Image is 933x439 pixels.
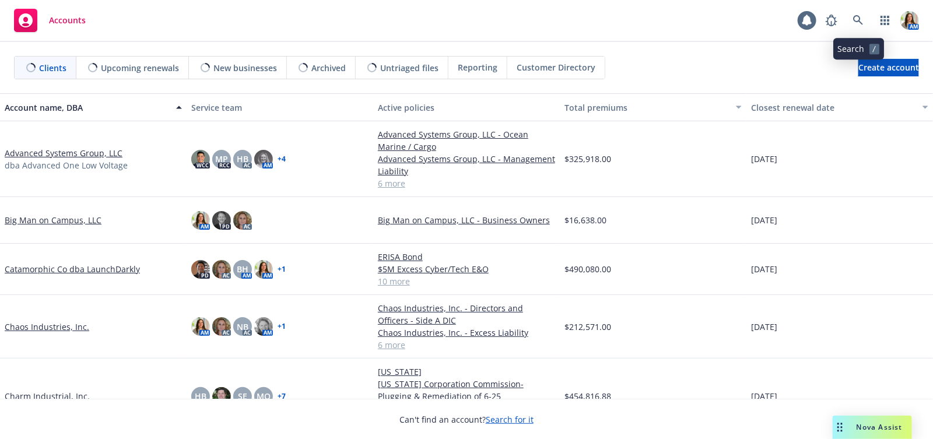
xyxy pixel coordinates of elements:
span: [DATE] [751,321,777,333]
img: photo [191,211,210,230]
img: photo [191,150,210,168]
span: [DATE] [751,390,777,402]
span: $454,816.88 [564,390,611,402]
span: Clients [39,62,66,74]
a: Search for it [486,414,534,425]
span: BH [237,263,248,275]
a: Big Man on Campus, LLC - Business Owners [378,214,555,226]
span: [DATE] [751,153,777,165]
button: Nova Assist [833,416,912,439]
span: Create account [858,57,919,79]
img: photo [212,387,231,406]
span: $325,918.00 [564,153,611,165]
span: $212,571.00 [564,321,611,333]
span: NB [237,321,248,333]
span: New businesses [213,62,277,74]
a: 6 more [378,177,555,189]
a: [US_STATE] Corporation Commission-Plugging & Remediation of 6-25 [PERSON_NAME] [378,378,555,415]
span: Can't find an account? [399,413,534,426]
span: HB [195,390,206,402]
a: 10 more [378,275,555,287]
a: Switch app [874,9,897,32]
span: MP [215,153,228,165]
img: photo [212,317,231,336]
div: Drag to move [833,416,847,439]
img: photo [212,211,231,230]
button: Total premiums [560,93,746,121]
a: Chaos Industries, Inc. - Directors and Officers - Side A DIC [378,302,555,326]
a: Big Man on Campus, LLC [5,214,101,226]
img: photo [212,260,231,279]
a: Accounts [9,4,90,37]
button: Service team [187,93,373,121]
img: photo [233,211,252,230]
span: Archived [311,62,346,74]
div: Account name, DBA [5,101,169,114]
a: Chaos Industries, Inc. [5,321,89,333]
div: Service team [191,101,369,114]
span: [DATE] [751,214,777,226]
a: Search [847,9,870,32]
div: Active policies [378,101,555,114]
a: ERISA Bond [378,251,555,263]
a: Catamorphic Co dba LaunchDarkly [5,263,140,275]
a: + 1 [278,323,286,330]
a: Charm Industrial, Inc. [5,390,90,402]
a: Advanced Systems Group, LLC - Ocean Marine / Cargo [378,128,555,153]
a: Create account [858,59,919,76]
span: Untriaged files [380,62,439,74]
span: HB [237,153,248,165]
span: SE [238,390,247,402]
button: Active policies [373,93,560,121]
img: photo [254,260,273,279]
a: + 4 [278,156,286,163]
span: Accounts [49,16,86,25]
span: MQ [257,390,271,402]
a: Chaos Industries, Inc. - Excess Liability [378,326,555,339]
span: [DATE] [751,263,777,275]
a: $5M Excess Cyber/Tech E&O [378,263,555,275]
span: Upcoming renewals [101,62,179,74]
a: Advanced Systems Group, LLC - Management Liability [378,153,555,177]
a: [US_STATE] [378,366,555,378]
a: 6 more [378,339,555,351]
a: Report a Bug [820,9,843,32]
div: Closest renewal date [751,101,916,114]
a: + 7 [278,393,286,400]
span: $490,080.00 [564,263,611,275]
a: + 1 [278,266,286,273]
img: photo [900,11,919,30]
button: Closest renewal date [746,93,933,121]
img: photo [191,317,210,336]
img: photo [254,150,273,168]
img: photo [254,317,273,336]
a: Advanced Systems Group, LLC [5,147,122,159]
img: photo [191,260,210,279]
span: Reporting [458,61,497,73]
span: Customer Directory [517,61,595,73]
span: dba Advanced One Low Voltage [5,159,128,171]
div: Total premiums [564,101,729,114]
span: $16,638.00 [564,214,606,226]
span: Nova Assist [857,422,903,432]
